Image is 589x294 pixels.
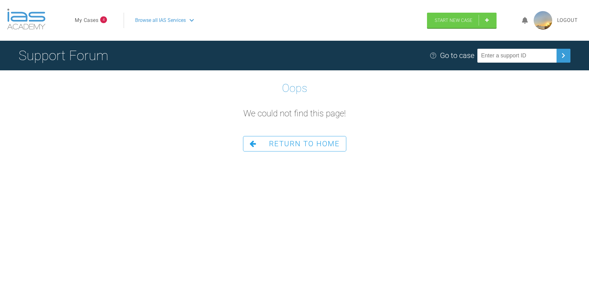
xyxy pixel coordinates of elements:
h1: Support Forum [19,45,108,66]
span: Return To Home [269,139,340,148]
a: Start New Case [427,13,497,28]
h2: We could not find this page! [243,107,346,121]
a: My Cases [75,16,99,24]
span: 4 [100,16,107,23]
img: profile.png [534,11,552,30]
h1: Oops [282,80,307,97]
div: Go to case [440,50,474,61]
img: logo-light.3e3ef733.png [7,9,45,30]
input: Enter a support ID [477,49,557,63]
a: Logout [557,16,578,24]
img: chevronRight.28bd32b0.svg [558,51,568,60]
span: Start New Case [435,18,472,23]
img: help.e70b9f3d.svg [429,52,437,59]
a: Return To Home [243,136,346,151]
span: Browse all IAS Services [135,16,186,24]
